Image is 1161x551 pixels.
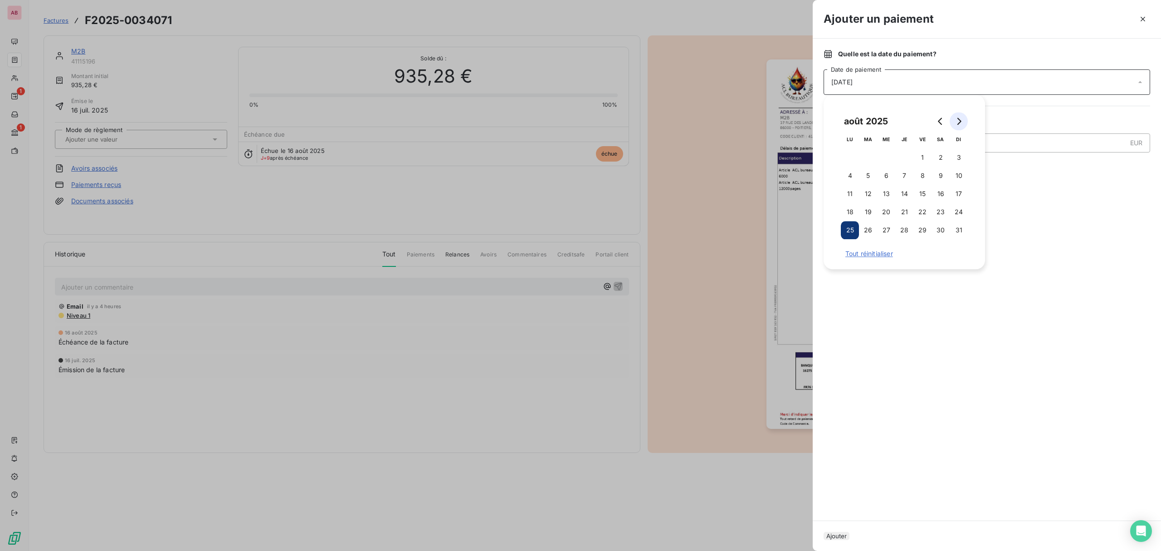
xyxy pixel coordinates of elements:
button: 18 [841,203,859,221]
div: Open Intercom Messenger [1130,520,1152,542]
span: Quelle est la date du paiement ? [838,49,937,59]
button: 29 [913,221,932,239]
button: 10 [950,167,968,185]
button: 23 [932,203,950,221]
button: 14 [895,185,913,203]
button: 12 [859,185,877,203]
button: 9 [932,167,950,185]
button: 25 [841,221,859,239]
button: 5 [859,167,877,185]
div: août 2025 [841,114,891,128]
button: 3 [950,148,968,167]
th: dimanche [950,130,968,148]
th: mercredi [877,130,895,148]
button: 2 [932,148,950,167]
button: 17 [950,185,968,203]
button: Go to next month [950,112,968,130]
button: 30 [932,221,950,239]
button: 26 [859,221,877,239]
button: 7 [895,167,913,185]
button: 21 [895,203,913,221]
th: samedi [932,130,950,148]
button: 11 [841,185,859,203]
h3: Ajouter un paiement [824,11,934,27]
button: 24 [950,203,968,221]
th: lundi [841,130,859,148]
button: 16 [932,185,950,203]
button: 20 [877,203,895,221]
button: Ajouter [824,532,849,540]
button: 13 [877,185,895,203]
button: Go to previous month [932,112,950,130]
button: 19 [859,203,877,221]
button: 8 [913,167,932,185]
button: 31 [950,221,968,239]
th: jeudi [895,130,913,148]
span: Tout réinitialiser [845,249,963,258]
span: [DATE] [831,78,853,87]
span: Nouveau solde dû : [824,160,1150,169]
button: 15 [913,185,932,203]
button: 4 [841,167,859,185]
th: mardi [859,130,877,148]
button: 6 [877,167,895,185]
button: 1 [913,148,932,167]
button: 28 [895,221,913,239]
button: 27 [877,221,895,239]
button: 22 [913,203,932,221]
th: vendredi [913,130,932,148]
